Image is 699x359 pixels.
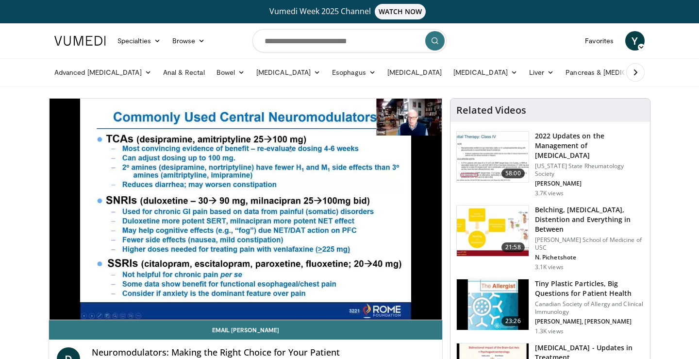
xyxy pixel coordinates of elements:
h3: Tiny Plastic Particles, Big Questions for Patient Health [535,279,644,298]
img: VuMedi Logo [54,36,106,46]
video-js: Video Player [49,99,442,320]
input: Search topics, interventions [252,29,447,52]
a: Email [PERSON_NAME] [49,320,442,340]
span: 21:58 [501,242,525,252]
a: 21:58 Belching, [MEDICAL_DATA], Distention and Everything in Between [PERSON_NAME] School of Medi... [456,205,644,271]
img: 70053798-998e-4f4b-930b-63d060999fdc.150x105_q85_crop-smart_upscale.jpg [457,279,529,330]
a: Liver [523,63,560,82]
span: WATCH NOW [375,4,426,19]
a: Esophagus [326,63,382,82]
a: Bowel [211,63,250,82]
h4: Related Videos [456,104,526,116]
img: 07e8cbaf-531a-483a-a574-edfd115eef37.150x105_q85_crop-smart_upscale.jpg [457,132,529,182]
a: Favorites [579,31,619,51]
img: 55a7c609-2ba2-4663-8e6e-10429114560c.150x105_q85_crop-smart_upscale.jpg [457,205,529,256]
a: [MEDICAL_DATA] [448,63,523,82]
span: 58:00 [501,169,525,178]
p: 1.3K views [535,327,564,335]
p: Canadian Society of Allergy and Clinical Immunology [535,300,644,316]
a: Vumedi Week 2025 ChannelWATCH NOW [56,4,643,19]
a: [MEDICAL_DATA] [250,63,326,82]
h4: Neuromodulators: Making the Right Choice for Your Patient [92,347,434,358]
a: Browse [166,31,211,51]
h3: 2022 Updates on the Management of [MEDICAL_DATA] [535,131,644,160]
a: 23:26 Tiny Plastic Particles, Big Questions for Patient Health Canadian Society of Allergy and Cl... [456,279,644,335]
span: 23:26 [501,316,525,326]
h3: Belching, [MEDICAL_DATA], Distention and Everything in Between [535,205,644,234]
a: 58:00 2022 Updates on the Management of [MEDICAL_DATA] [US_STATE] State Rheumatology Society [PER... [456,131,644,197]
a: [MEDICAL_DATA] [382,63,448,82]
p: [PERSON_NAME] [535,180,644,188]
a: Specialties [112,31,166,51]
a: Advanced [MEDICAL_DATA] [49,63,157,82]
p: 3.7K views [535,189,564,197]
p: [US_STATE] State Rheumatology Society [535,162,644,178]
p: [PERSON_NAME] School of Medicine of USC [535,236,644,252]
p: [PERSON_NAME], [PERSON_NAME] [535,318,644,325]
p: N. Pichetshote [535,254,644,261]
a: Y [625,31,645,51]
p: 3.1K views [535,263,564,271]
a: Anal & Rectal [157,63,211,82]
a: Pancreas & [MEDICAL_DATA] [560,63,673,82]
